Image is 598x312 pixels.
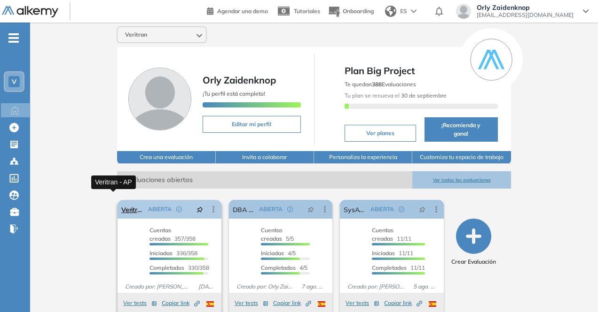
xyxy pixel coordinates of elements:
[261,264,296,271] span: Completados
[125,31,147,38] span: Veritran
[412,151,511,164] button: Customiza tu espacio de trabajo
[411,9,417,13] img: arrow
[207,5,268,16] a: Agendar una demo
[12,78,16,85] span: V
[233,282,298,291] span: Creado por: Orly Zaidenknop
[117,171,412,189] span: Evaluaciones abiertas
[123,297,157,309] button: Ver tests
[261,250,296,257] span: 4/5
[344,200,367,219] a: SysAdmin Networking
[451,219,496,266] button: Crear Evaluación
[345,125,416,142] button: Ver planes
[345,64,498,78] span: Plan Big Project
[162,299,200,307] span: Copiar link
[117,151,215,164] button: Crea una evaluación
[197,205,203,213] span: pushpin
[261,227,294,242] span: 5/5
[149,250,197,257] span: 336/358
[235,297,268,309] button: Ver tests
[189,202,210,217] button: pushpin
[216,151,314,164] button: Invita a colaborar
[477,4,574,11] span: Orly Zaidenknop
[148,205,172,213] span: ABIERTA
[385,6,396,17] img: world
[399,206,404,212] span: check-circle
[344,282,409,291] span: Creado por: [PERSON_NAME]
[273,299,311,307] span: Copiar link
[149,250,173,257] span: Iniciadas
[91,175,136,189] div: Veritran - AP
[261,264,307,271] span: 4/5
[300,202,321,217] button: pushpin
[261,250,284,257] span: Iniciadas
[8,37,19,39] i: -
[294,8,320,15] span: Tutoriales
[287,206,293,212] span: check-circle
[307,205,314,213] span: pushpin
[149,227,171,242] span: Cuentas creadas
[346,297,379,309] button: Ver tests
[203,74,276,86] span: Orly Zaidenknop
[400,7,407,15] span: ES
[203,116,300,133] button: Editar mi perfil
[217,8,268,15] span: Agendar una demo
[372,264,425,271] span: 11/11
[206,301,214,307] img: ESP
[259,205,283,213] span: ABIERTA
[343,8,374,15] span: Onboarding
[372,264,407,271] span: Completados
[345,92,447,99] span: Tu plan se renueva el
[233,200,256,219] a: DBA K8S Test
[298,282,329,291] span: 7 ago. 2025
[121,282,194,291] span: Creado por: [PERSON_NAME]
[412,171,511,189] button: Ver todas las evaluaciones
[372,227,393,242] span: Cuentas creadas
[451,258,496,266] span: Crear Evaluación
[149,264,209,271] span: 330/358
[328,1,374,22] button: Onboarding
[149,227,196,242] span: 357/358
[162,297,200,309] button: Copiar link
[412,202,433,217] button: pushpin
[372,250,413,257] span: 11/11
[384,297,422,309] button: Copiar link
[400,92,447,99] b: 30 de septiembre
[121,200,144,219] a: Veritran - AP
[314,151,412,164] button: Personaliza la experiencia
[384,299,422,307] span: Copiar link
[149,264,184,271] span: Completados
[318,301,325,307] img: ESP
[409,282,440,291] span: 5 ago. 2025
[273,297,311,309] button: Copiar link
[429,301,436,307] img: ESP
[128,68,191,130] img: Foto de perfil
[176,206,182,212] span: check-circle
[372,81,382,88] b: 388
[370,205,394,213] span: ABIERTA
[419,205,425,213] span: pushpin
[261,227,283,242] span: Cuentas creadas
[372,250,395,257] span: Iniciadas
[345,81,416,88] span: Te quedan Evaluaciones
[372,227,411,242] span: 11/11
[477,11,574,19] span: [EMAIL_ADDRESS][DOMAIN_NAME]
[2,6,58,18] img: Logo
[203,90,265,97] span: ¡Tu perfil está completo!
[195,282,218,291] span: [DATE]
[425,117,498,142] button: ¡Recomienda y gana!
